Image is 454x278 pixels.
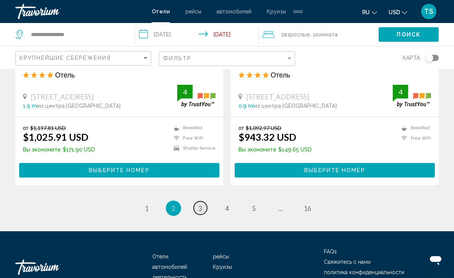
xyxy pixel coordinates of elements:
span: ... [278,204,283,212]
img: trustyou-badge.svg [393,85,431,107]
span: 16 [304,204,311,212]
button: Toggle map [420,54,439,61]
a: Выберите номер [19,165,219,173]
span: 2 [171,204,175,212]
span: Фильтр [163,55,191,61]
span: Комната [315,31,338,38]
a: Свяжитесь с нами [324,259,371,265]
div: 4 [177,87,193,97]
span: из центра [GEOGRAPHIC_DATA] [38,103,121,109]
a: автомобилей [152,264,187,270]
span: Вы экономите [238,146,276,153]
span: ru [362,9,370,15]
li: Free WiFi [398,135,431,141]
span: TS [424,8,433,15]
button: Change language [362,7,377,18]
a: Travorium [15,4,144,19]
span: карта [403,53,420,63]
li: Free WiFi [170,135,216,141]
button: Check-in date: Oct 13, 2025 Check-out date: Oct 17, 2025 [135,23,259,46]
a: автомобилей [217,8,251,15]
span: Отель [55,71,75,79]
span: от [23,125,28,131]
ins: $943.32 USD [238,131,296,143]
button: Extra navigation items [294,5,302,18]
span: [STREET_ADDRESS] [31,92,94,101]
a: Выберите номер [235,165,435,173]
ins: $1,025.91 USD [23,131,88,143]
span: 3 [198,204,202,212]
button: Выберите номер [235,163,435,177]
span: Отель [271,71,290,79]
div: 4 star Hotel [23,71,216,79]
span: 1 [145,204,149,212]
iframe: Button to launch messaging window [423,247,448,272]
button: Filter [159,51,295,67]
a: Круизы [267,8,286,15]
p: $171.90 USD [23,146,95,153]
span: USD [389,9,400,15]
a: Отели [152,253,168,260]
div: 4 star Hotel [238,71,431,79]
span: 0.9 mi [238,103,254,109]
span: Вы экономите [23,146,61,153]
a: рейсы [213,253,229,260]
span: Выберите номер [89,168,149,174]
a: Отели [152,8,170,15]
span: 4 [225,204,229,212]
a: политика конфиденциальности [324,269,404,275]
div: 4 [393,87,408,97]
span: из центра [GEOGRAPHIC_DATA] [254,103,337,109]
ul: Pagination [15,201,439,216]
span: Крупнейшие сбережения [20,55,111,61]
img: trustyou-badge.svg [177,85,216,107]
button: Поиск [379,27,439,41]
span: [STREET_ADDRESS] [246,92,309,101]
li: Breakfast [398,125,431,131]
button: User Menu [419,3,439,20]
del: $1,197.81 USD [30,125,66,131]
button: Travelers: 2 adults, 0 children [259,23,379,46]
span: Поиск [397,32,421,38]
span: от [238,125,244,131]
span: 1.9 mi [23,103,38,109]
span: 5 [252,204,256,212]
span: Выберите номер [304,168,365,174]
li: Breakfast [170,125,216,131]
a: Круизы [213,264,232,270]
button: Change currency [389,7,407,18]
li: Shuttle Service [170,145,216,152]
span: Взрослые [284,31,310,38]
a: FAQs [324,248,337,255]
a: рейсы [185,8,201,15]
span: , 1 [310,29,338,40]
button: Выберите номер [19,163,219,177]
p: $149.65 USD [238,146,312,153]
mat-select: Sort by [20,55,149,62]
span: 2 [281,29,310,40]
del: $1,092.97 USD [246,125,281,131]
